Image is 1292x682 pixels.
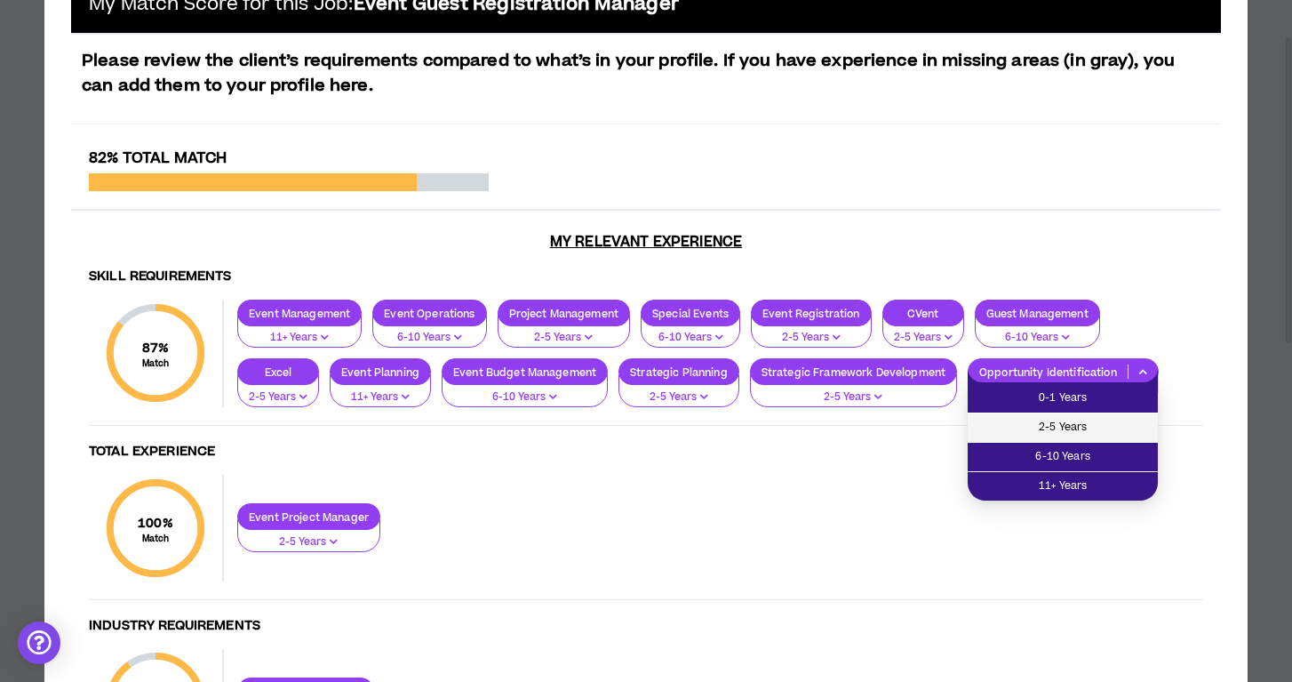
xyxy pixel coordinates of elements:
h4: Total Experience [89,444,1203,461]
button: 2-5 Years [882,315,964,349]
h3: My Relevant Experience [71,233,1221,251]
p: 6-10 Years [453,389,596,405]
p: Event Planning [331,365,430,379]
p: Strategic Planning [619,365,738,379]
p: 11+ Years [249,330,350,346]
button: 6-10 Years [442,374,608,408]
p: 6-10 Years [986,330,1089,346]
span: 11+ Years [978,477,1147,496]
p: Opportunity Identification [969,365,1128,379]
p: 2-5 Years [762,330,860,346]
span: 87 % [142,339,170,357]
button: 2-5 Years [498,315,631,349]
button: 6-10 Years [641,315,740,349]
span: 2-5 Years [978,418,1147,437]
h4: Industry Requirements [89,618,1203,635]
p: 2-5 Years [249,534,369,550]
button: 6-10 Years [372,315,486,349]
p: Event Budget Management [443,365,607,379]
span: 82% Total Match [89,148,227,169]
button: 2-5 Years [618,374,739,408]
button: 6-10 Years [975,315,1100,349]
h4: Skill Requirements [89,269,1203,285]
span: 0-1 Years [978,389,1147,408]
p: 6-10 Years [384,330,475,346]
p: Project Management [498,307,630,320]
div: Open Intercom Messenger [18,622,60,664]
p: CVent [883,307,963,320]
span: 100 % [138,514,173,533]
button: 2-5 Years [237,519,380,553]
p: 2-5 Years [894,330,953,346]
small: Match [142,357,170,370]
p: Event Project Manager [238,510,379,524]
p: 11+ Years [341,389,419,405]
p: 2-5 Years [509,330,619,346]
p: Special Events [642,307,739,320]
button: 2-5 Years [237,374,319,408]
span: 6-10 Years [978,447,1147,467]
p: 2-5 Years [249,389,307,405]
p: Please review the client’s requirements compared to what’s in your profile. If you have experienc... [71,49,1221,99]
small: Match [138,533,173,545]
p: 2-5 Years [762,389,945,405]
p: Strategic Framework Development [751,365,956,379]
p: Guest Management [976,307,1099,320]
p: 6-10 Years [652,330,729,346]
p: 2-5 Years [630,389,728,405]
button: 11+ Years [237,315,362,349]
p: Event Registration [752,307,871,320]
button: 2-5 Years [750,374,957,408]
p: Event Management [238,307,361,320]
button: 11+ Years [330,374,431,408]
p: Excel [238,365,318,379]
button: 2-5 Years [751,315,872,349]
p: Event Operations [373,307,485,320]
